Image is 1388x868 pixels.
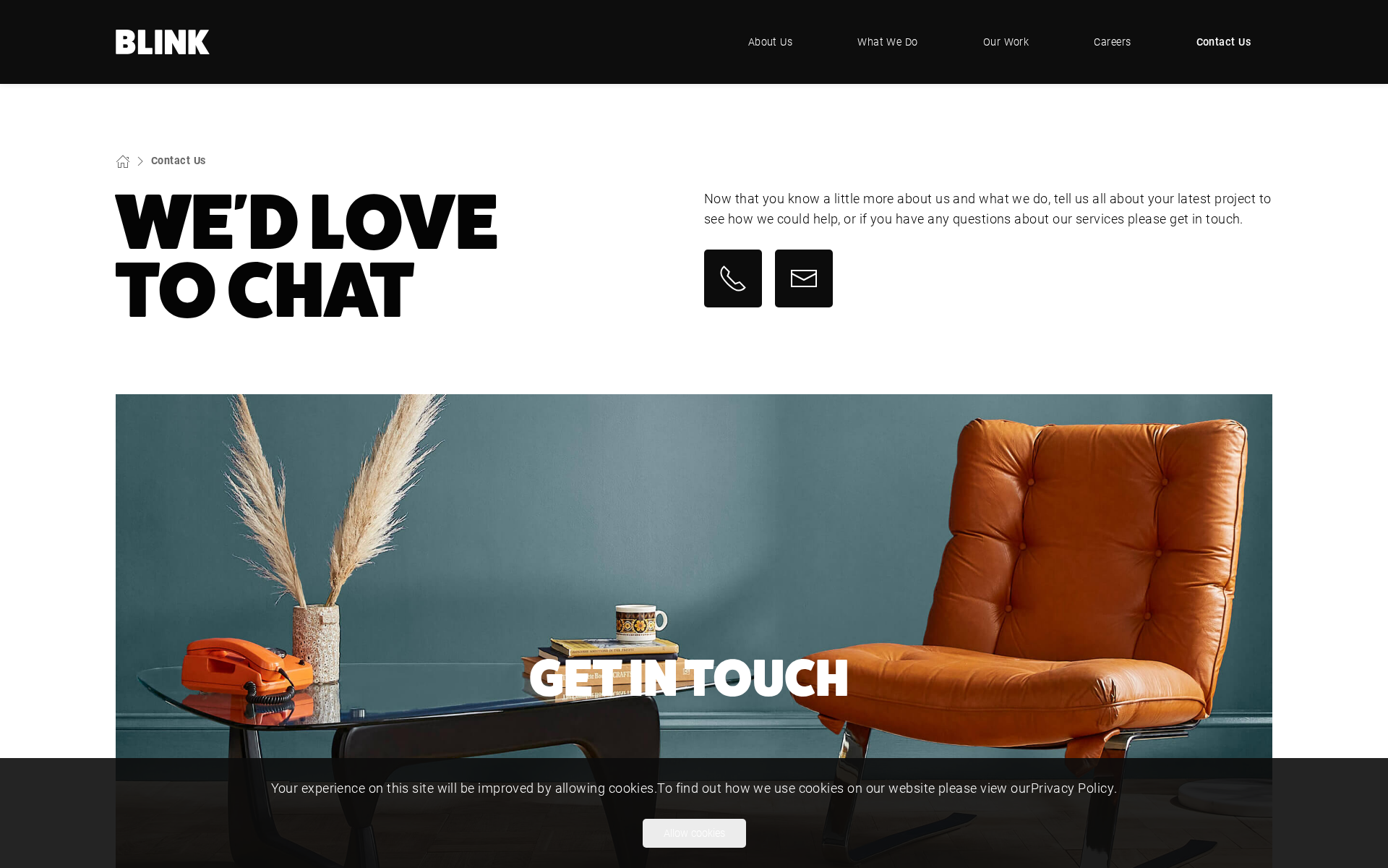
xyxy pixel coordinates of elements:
span: What We Do [857,34,918,50]
span: Your experience on this site will be improved by allowing cookies. To find out how we use cookies... [271,779,1118,796]
a: Privacy Policy [1031,779,1114,796]
a: Contact Us [1175,20,1273,64]
p: Now that you know a little more about us and what we do, tell us all about your latest project to... [704,189,1272,229]
span: Contact Us [1196,34,1251,50]
a: What We Do [836,20,940,64]
h1: We'd Love To Chat [116,189,684,325]
a: Our Work [961,20,1051,64]
span: About Us [748,34,793,50]
a: Contact Us [151,153,206,167]
button: Allow cookies [643,819,746,848]
img: Hello, We are Blink [116,30,210,54]
a: About Us [727,20,815,64]
a: Careers [1072,20,1152,64]
span: Careers [1094,34,1131,50]
span: Our Work [983,34,1029,50]
h2: Get In Touch [529,656,849,702]
a: Home [116,30,210,54]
